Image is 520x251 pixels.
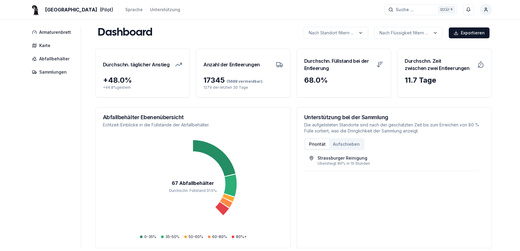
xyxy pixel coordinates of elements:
[172,180,214,186] tspan: 67 Abfallbehälter
[329,139,363,149] button: Aufschieben
[98,27,152,39] h1: Dashboard
[103,122,283,128] p: Echtzeit-Einblicke in die Füllstände der Abfallbehälter.
[39,43,50,49] span: Karte
[100,6,113,13] span: (Pilot)
[103,56,170,73] h3: Durchschn. täglicher Anstieg
[384,4,457,15] button: Suche ...Ctrl+K
[45,6,97,13] span: [GEOGRAPHIC_DATA]
[28,2,43,17] img: Basel Logo
[39,69,67,75] span: Sammlungen
[449,27,490,38] button: Exportieren
[39,56,69,62] span: Abfallbehälter
[317,161,474,166] div: Übersteigt 80% in 19 Stunden
[203,75,283,85] div: 17345
[203,85,283,90] p: 1279 der letzten 30 Tage
[208,234,227,239] div: 60-80%
[103,75,183,85] div: + 48.0 %
[374,27,443,39] button: label
[169,188,217,193] tspan: Durchschn. Füllstand : 31.5 %
[304,56,373,73] h3: Durchschn. Füllstand bei der Entleerung
[304,75,384,85] div: 68.0 %
[140,234,156,239] div: 0-35%
[28,67,77,78] a: Sammlungen
[304,122,484,134] p: Die aufgelisteten Standorte sind nach der geschätzten Zeit bis zum Erreichen von 80 % Fülle sorti...
[304,27,368,39] button: label
[161,234,180,239] div: 35-50%
[225,79,263,84] span: (5688 vermeidbar)
[203,56,260,73] h3: Anzahl der Entleerungen
[305,139,329,149] button: Priorität
[317,155,367,161] div: Strassburger Reinigung
[405,56,474,73] h3: Durchschn. Zeit zwischen zwei Entleerungen
[103,85,183,90] p: + 44.8 % gestern
[405,75,484,85] div: 11.7 Tage
[125,7,143,13] div: Sprache
[309,30,353,36] p: Nach Standort filtern ...
[304,115,484,120] h3: Unterstützung bei der Sammlung
[150,6,180,13] a: Unterstützung
[309,155,474,166] a: Strassburger ReinigungÜbersteigt 80% in 19 Stunden
[379,30,428,36] p: Nach Flüssigkeit filtern ...
[39,29,71,35] span: Armaturenbrett
[103,115,283,120] h3: Abfallbehälter Ebenenübersicht
[125,6,143,13] button: Sprache
[184,234,203,239] div: 50-60%
[28,40,77,51] a: Karte
[28,53,77,64] a: Abfallbehälter
[396,7,414,13] span: Suche ...
[28,6,113,13] a: [GEOGRAPHIC_DATA](Pilot)
[28,27,77,38] a: Armaturenbrett
[232,234,247,239] div: 80%+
